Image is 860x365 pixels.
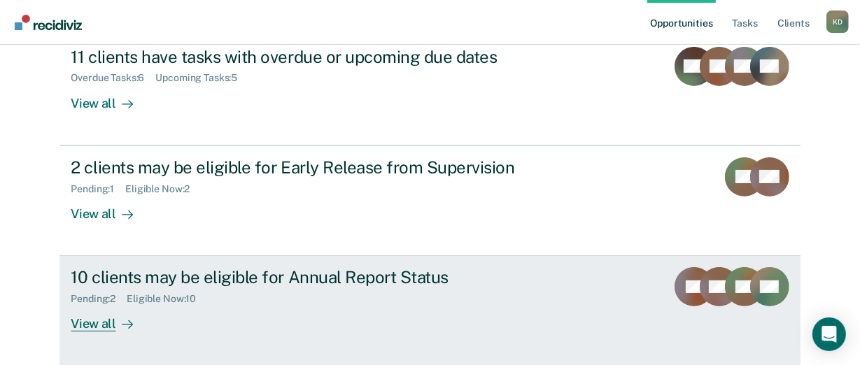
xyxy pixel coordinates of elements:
[71,183,125,195] div: Pending : 1
[826,10,849,33] button: Profile dropdown button
[59,145,800,256] a: 2 clients may be eligible for Early Release from SupervisionPending:1Eligible Now:2View all
[826,10,849,33] div: K D
[59,36,800,145] a: 11 clients have tasks with overdue or upcoming due datesOverdue Tasks:6Upcoming Tasks:5View all
[71,293,127,305] div: Pending : 2
[812,317,846,351] div: Open Intercom Messenger
[71,47,562,67] div: 11 clients have tasks with overdue or upcoming due dates
[71,267,562,287] div: 10 clients may be eligible for Annual Report Status
[71,305,149,332] div: View all
[15,15,82,30] img: Recidiviz
[71,84,149,111] div: View all
[71,72,155,84] div: Overdue Tasks : 6
[71,194,149,222] div: View all
[71,157,562,178] div: 2 clients may be eligible for Early Release from Supervision
[125,183,201,195] div: Eligible Now : 2
[127,293,207,305] div: Eligible Now : 10
[155,72,248,84] div: Upcoming Tasks : 5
